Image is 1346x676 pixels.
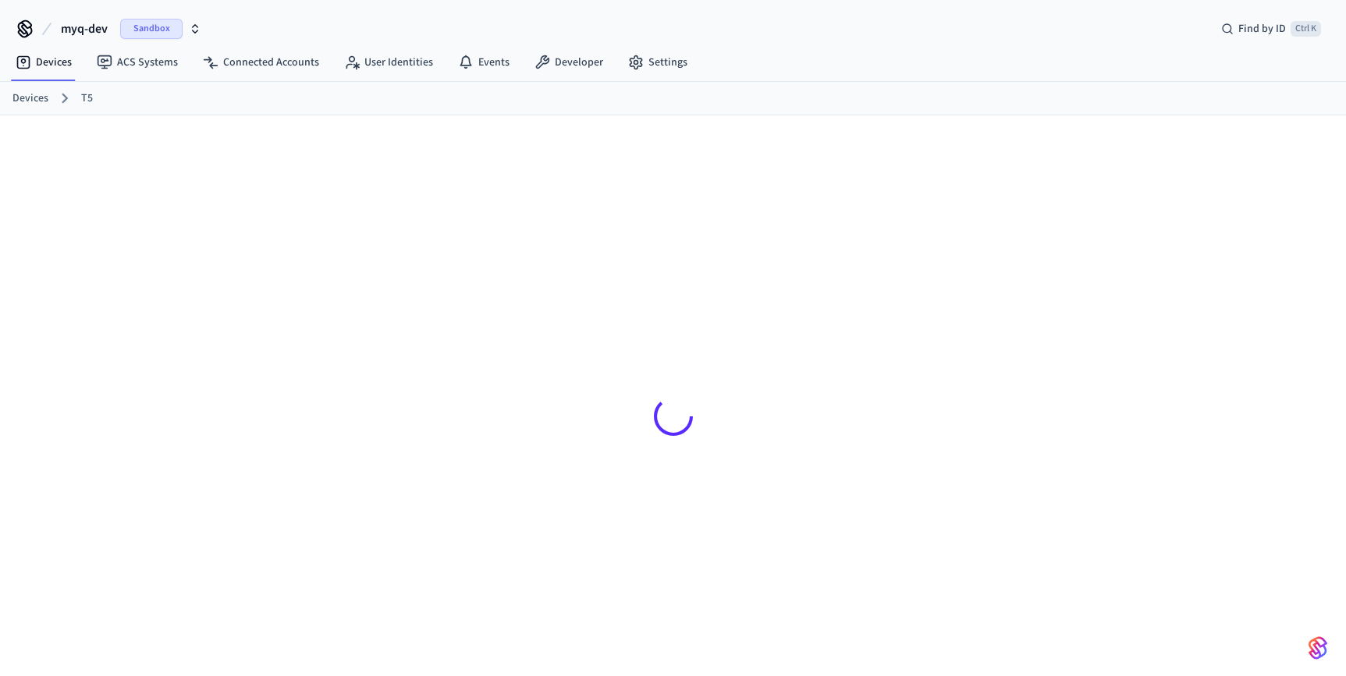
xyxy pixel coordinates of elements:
[12,90,48,107] a: Devices
[3,48,84,76] a: Devices
[1309,635,1327,660] img: SeamLogoGradient.69752ec5.svg
[84,48,190,76] a: ACS Systems
[1238,21,1286,37] span: Find by ID
[1291,21,1321,37] span: Ctrl K
[81,90,93,107] a: T5
[332,48,446,76] a: User Identities
[616,48,700,76] a: Settings
[1209,15,1334,43] div: Find by IDCtrl K
[120,19,183,39] span: Sandbox
[190,48,332,76] a: Connected Accounts
[522,48,616,76] a: Developer
[61,19,108,38] span: myq-dev
[446,48,522,76] a: Events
